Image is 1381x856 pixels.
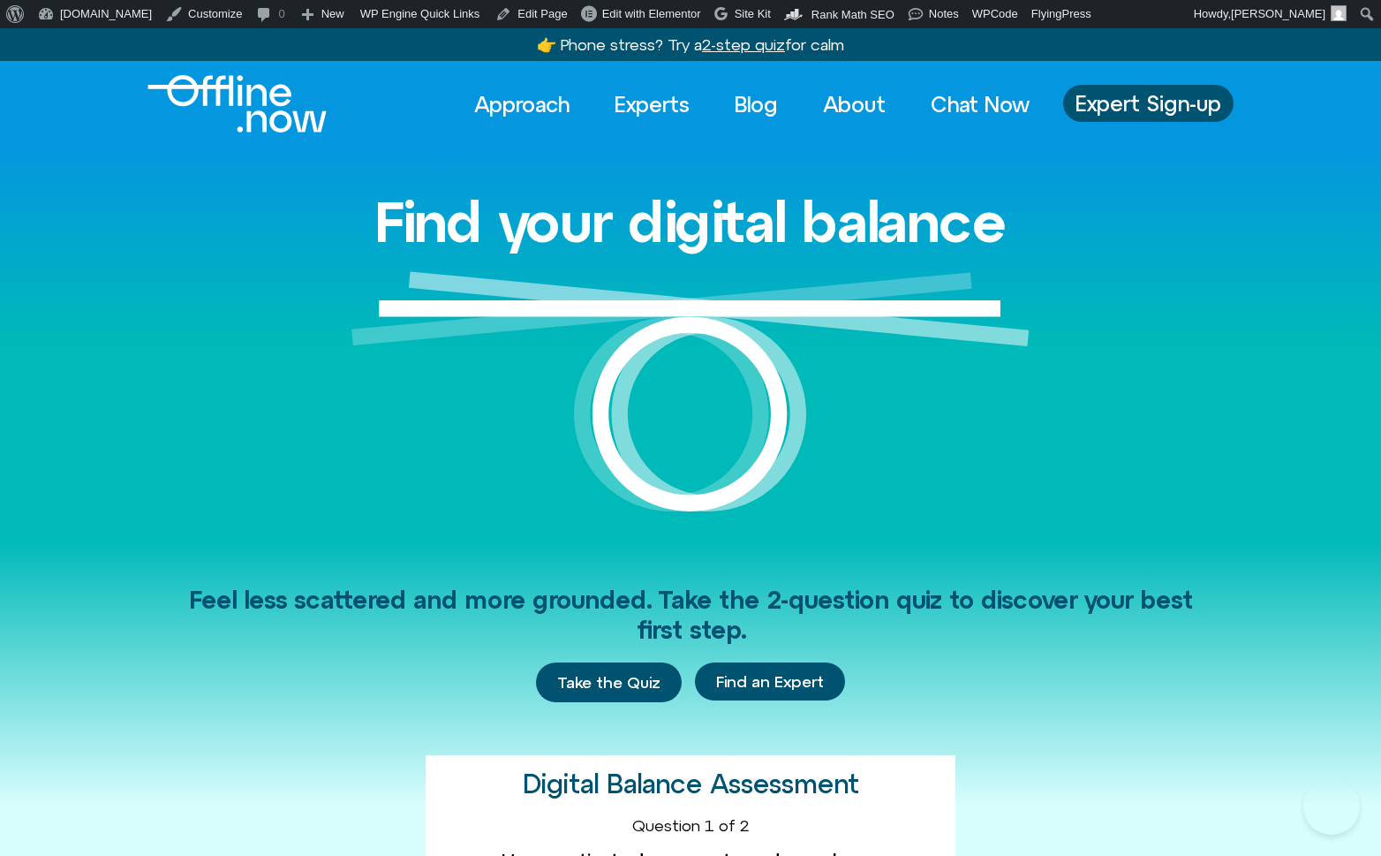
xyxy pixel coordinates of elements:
a: Take the Quiz [536,663,682,703]
u: 2-step quiz [702,35,785,54]
a: Find an Expert [695,663,845,701]
a: About [807,85,902,124]
div: Question 1 of 2 [440,816,941,836]
span: Edit with Elementor [602,7,701,20]
span: Take the Quiz [557,673,660,693]
a: Blog [719,85,794,124]
a: Expert Sign-up [1063,85,1234,122]
nav: Menu [458,85,1045,124]
span: Feel less scattered and more grounded. Take the 2-question quiz to discover your best first step. [189,586,1193,644]
h2: Digital Balance Assessment [523,769,859,799]
h1: Find your digital balance [374,191,1007,253]
span: Site Kit [735,7,771,20]
a: 👉 Phone stress? Try a2-step quizfor calm [537,35,844,54]
img: Graphic of a white circle with a white line balancing on top to represent balance. [351,271,1030,541]
div: Logo [147,75,297,133]
a: Approach [458,85,585,124]
iframe: Botpress [1303,778,1360,835]
span: Find an Expert [716,673,824,691]
span: Expert Sign-up [1075,92,1221,115]
div: Find an Expert [695,663,845,703]
span: [PERSON_NAME] [1231,7,1325,20]
a: Experts [599,85,706,124]
a: Chat Now [915,85,1045,124]
span: Rank Math SEO [811,8,894,21]
img: Offline.Now logo in white. Text of the words offline.now with a line going through the "O" [147,75,327,133]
